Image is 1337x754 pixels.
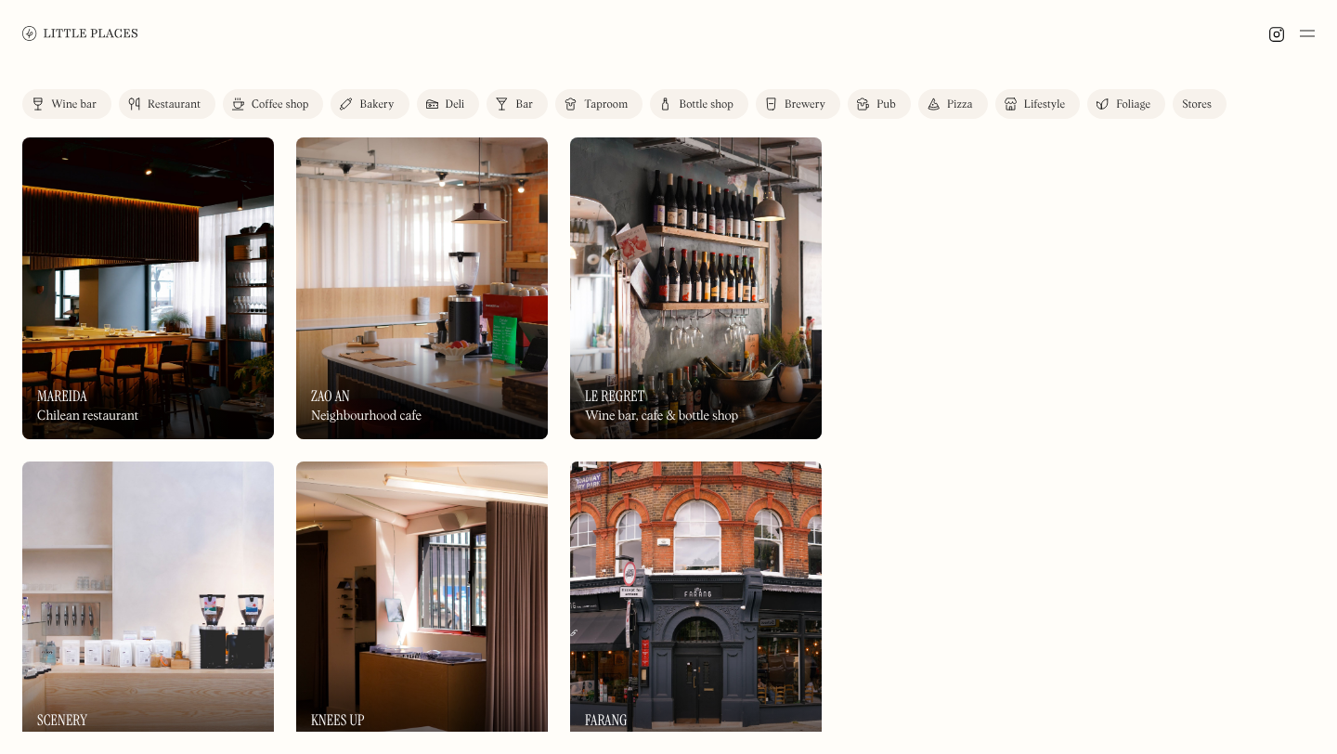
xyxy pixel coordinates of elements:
[585,387,644,405] h3: Le Regret
[876,99,896,110] div: Pub
[119,89,215,119] a: Restaurant
[918,89,988,119] a: Pizza
[947,99,973,110] div: Pizza
[584,99,628,110] div: Taproom
[995,89,1080,119] a: Lifestyle
[311,711,365,729] h3: Knees Up
[359,99,394,110] div: Bakery
[1173,89,1227,119] a: Stores
[1116,99,1150,110] div: Foliage
[1087,89,1165,119] a: Foliage
[650,89,748,119] a: Bottle shop
[570,137,822,439] a: Le RegretLe RegretLe RegretWine bar, cafe & bottle shop
[148,99,201,110] div: Restaurant
[417,89,480,119] a: Deli
[585,409,738,424] div: Wine bar, cafe & bottle shop
[515,99,533,110] div: Bar
[555,89,643,119] a: Taproom
[22,89,111,119] a: Wine bar
[311,387,350,405] h3: Zao An
[37,711,87,729] h3: Scenery
[331,89,409,119] a: Bakery
[22,137,274,439] img: Mareida
[1024,99,1065,110] div: Lifestyle
[37,387,87,405] h3: Mareida
[311,409,422,424] div: Neighbourhood cafe
[37,409,138,424] div: Chilean restaurant
[252,99,308,110] div: Coffee shop
[446,99,465,110] div: Deli
[570,137,822,439] img: Le Regret
[756,89,840,119] a: Brewery
[51,99,97,110] div: Wine bar
[296,137,548,439] a: Zao AnZao AnZao AnNeighbourhood cafe
[487,89,548,119] a: Bar
[1182,99,1212,110] div: Stores
[679,99,733,110] div: Bottle shop
[848,89,911,119] a: Pub
[22,137,274,439] a: MareidaMareidaMareidaChilean restaurant
[296,137,548,439] img: Zao An
[585,711,628,729] h3: Farang
[223,89,323,119] a: Coffee shop
[785,99,825,110] div: Brewery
